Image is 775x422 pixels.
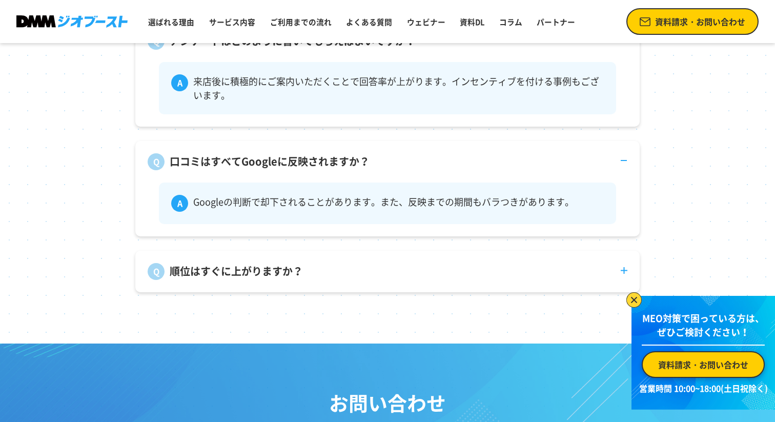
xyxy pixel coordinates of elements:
[642,311,765,346] p: MEO対策で困っている方は、 ぜひご検討ください！
[456,12,488,32] a: 資料DL
[533,12,579,32] a: パートナー
[658,358,748,371] span: 資料請求・お問い合わせ
[655,15,745,28] span: 資料請求・お問い合わせ
[626,292,642,308] img: バナーを閉じる
[193,74,604,102] p: 来店後に積極的にご案内いただくことで回答率が上がります。インセンティブを付ける事例もございます。
[170,264,303,279] p: 順位はすぐに上がりますか？
[495,12,526,32] a: コラム
[144,12,198,32] a: 選ばれる理由
[626,8,759,35] a: 資料請求・お問い合わせ
[342,12,396,32] a: よくある質問
[266,12,336,32] a: ご利用までの流れ
[205,12,259,32] a: サービス内容
[170,154,370,169] p: 口コミはすべてGoogleに反映されますか？
[642,351,765,378] a: 資料請求・お問い合わせ
[638,382,769,394] p: 営業時間 10:00~18:00(土日祝除く)
[193,195,574,212] p: Googleの判断で却下されることがあります。また、反映までの期間もバラつきがあります。
[16,15,128,27] img: DMMジオブースト
[403,12,450,32] a: ウェビナー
